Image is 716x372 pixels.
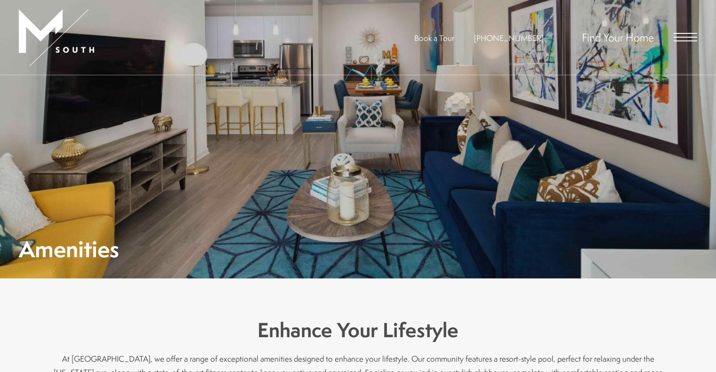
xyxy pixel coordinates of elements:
h3: Enhance Your Lifestyle [52,316,664,344]
a: Book a Tour [414,32,454,43]
a: Call Us at 813-570-8014 [474,32,544,43]
button: Open Menu [674,33,697,41]
span: [PHONE_NUMBER] [474,32,544,43]
img: MSouth [19,9,94,66]
h1: Amenities [19,238,119,260]
a: Find Your Home [582,30,654,45]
